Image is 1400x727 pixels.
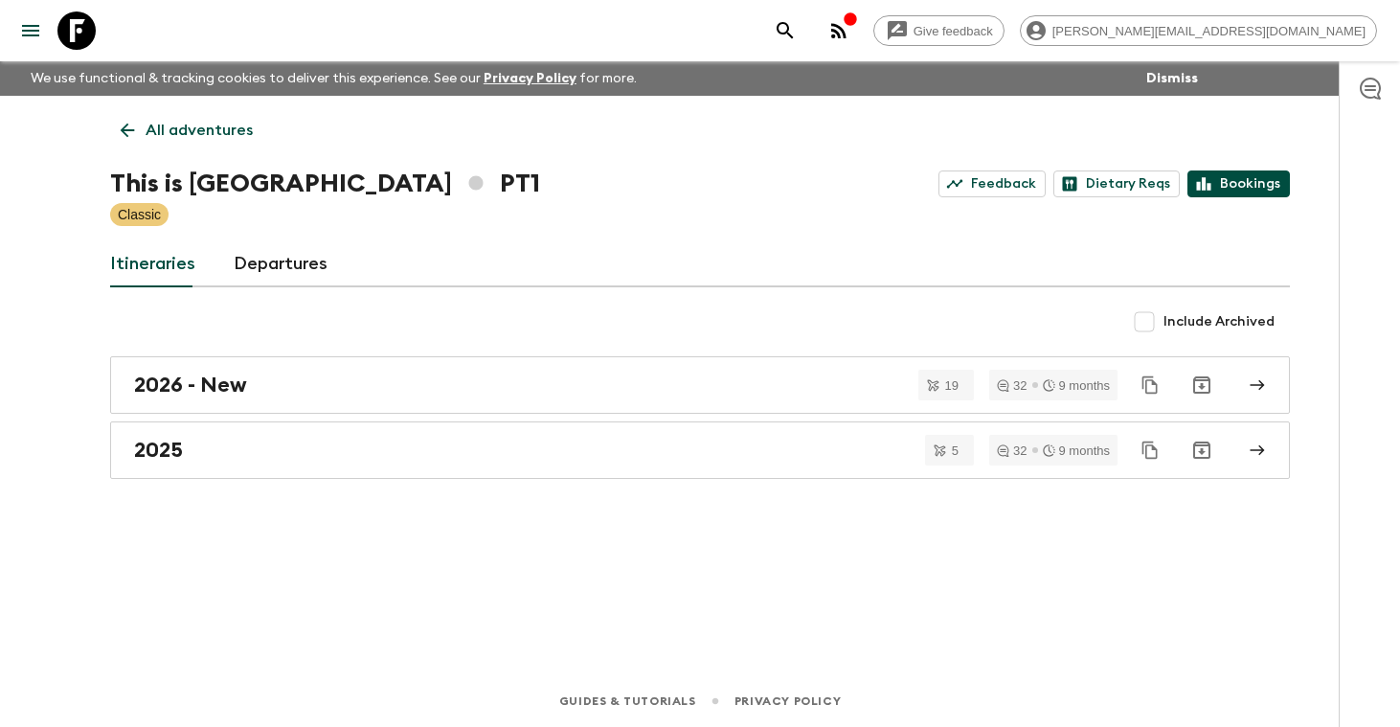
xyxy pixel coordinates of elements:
span: [PERSON_NAME][EMAIL_ADDRESS][DOMAIN_NAME] [1042,24,1376,38]
p: All adventures [146,119,253,142]
h2: 2025 [134,438,183,463]
div: 9 months [1043,379,1110,392]
h1: This is [GEOGRAPHIC_DATA] PT1 [110,165,540,203]
div: [PERSON_NAME][EMAIL_ADDRESS][DOMAIN_NAME] [1020,15,1377,46]
div: 9 months [1043,444,1110,457]
span: 19 [934,379,970,392]
span: Give feedback [903,24,1004,38]
a: Dietary Reqs [1053,170,1180,197]
a: Privacy Policy [734,691,841,712]
button: Duplicate [1133,433,1167,467]
a: Guides & Tutorials [559,691,696,712]
a: Feedback [938,170,1046,197]
button: Dismiss [1141,65,1203,92]
button: search adventures [766,11,804,50]
span: 5 [940,444,970,457]
div: 32 [997,444,1027,457]
a: Departures [234,241,327,287]
button: Duplicate [1133,368,1167,402]
a: 2025 [110,421,1290,479]
span: Include Archived [1163,312,1275,331]
a: Give feedback [873,15,1005,46]
button: menu [11,11,50,50]
p: Classic [118,205,161,224]
a: Privacy Policy [484,72,576,85]
a: 2026 - New [110,356,1290,414]
button: Archive [1183,431,1221,469]
a: Bookings [1187,170,1290,197]
button: Archive [1183,366,1221,404]
p: We use functional & tracking cookies to deliver this experience. See our for more. [23,61,644,96]
a: Itineraries [110,241,195,287]
a: All adventures [110,111,263,149]
div: 32 [997,379,1027,392]
h2: 2026 - New [134,373,247,398]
